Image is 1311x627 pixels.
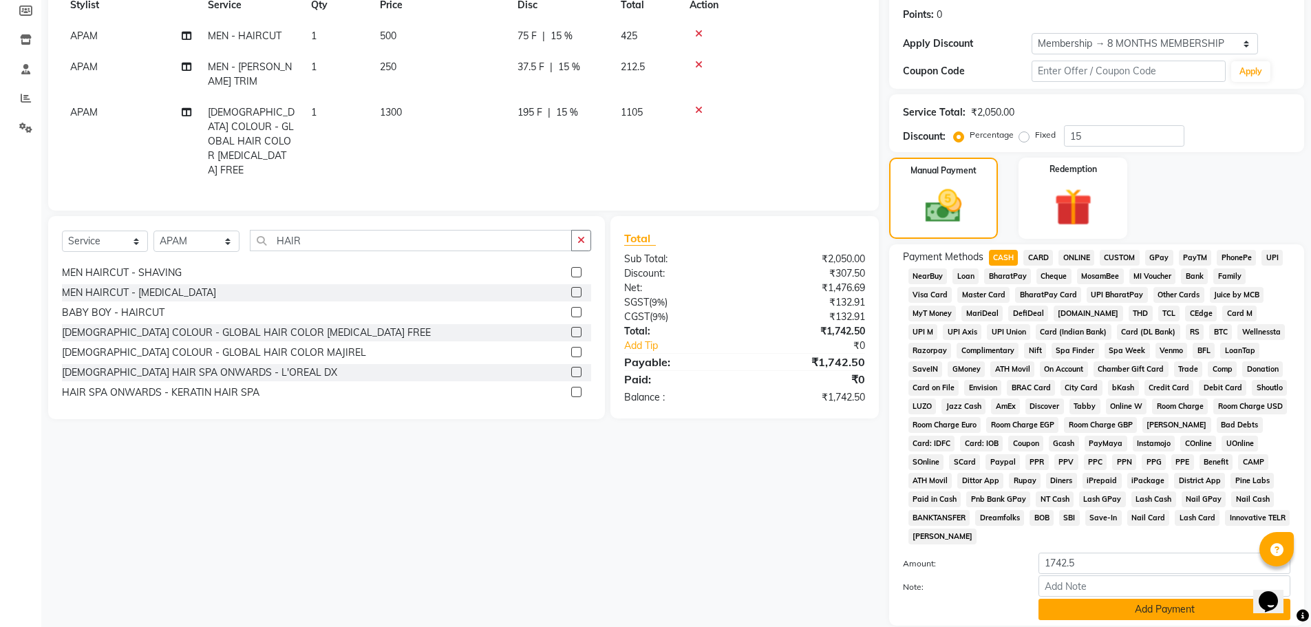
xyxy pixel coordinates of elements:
span: Nail Cash [1231,491,1274,507]
span: 1300 [380,106,402,118]
span: GMoney [948,361,985,377]
span: | [548,105,551,120]
span: Diners [1046,473,1077,489]
div: ₹1,742.50 [745,324,875,339]
iframe: chat widget [1253,572,1297,613]
span: GPay [1145,250,1173,266]
span: PPR [1025,454,1049,470]
span: Bad Debts [1217,417,1263,433]
span: Other Cards [1153,287,1204,303]
span: On Account [1040,361,1088,377]
span: 1 [311,61,317,73]
span: 9% [652,297,665,308]
div: Discount: [903,129,946,144]
span: Nail Card [1127,510,1170,526]
span: 1 [311,30,317,42]
div: ₹0 [767,339,875,353]
div: ₹1,742.50 [745,354,875,370]
div: Points: [903,8,934,22]
span: PhonePe [1217,250,1256,266]
div: Sub Total: [614,252,745,266]
span: LUZO [908,398,937,414]
span: RS [1186,324,1204,340]
input: Search or Scan [250,230,572,251]
div: ₹1,476.69 [745,281,875,295]
span: PPE [1171,454,1194,470]
span: Razorpay [908,343,952,359]
span: CEdge [1185,306,1217,321]
div: ₹307.50 [745,266,875,281]
span: [DOMAIN_NAME] [1054,306,1123,321]
span: Spa Finder [1052,343,1099,359]
span: MI Voucher [1129,268,1176,284]
span: 1 [311,106,317,118]
span: Card: IDFC [908,436,955,451]
span: 15 % [551,29,573,43]
button: Apply [1231,61,1270,82]
span: BFL [1193,343,1215,359]
span: UPI [1261,250,1283,266]
span: SGST [624,296,649,308]
div: HAIR SPA ONWARDS - KERATIN HAIR SPA [62,385,259,400]
span: 425 [621,30,637,42]
span: CASH [989,250,1019,266]
div: Discount: [614,266,745,281]
span: Master Card [957,287,1010,303]
span: Room Charge USD [1213,398,1287,414]
span: MEN - [PERSON_NAME] TRIM [208,61,292,87]
label: Amount: [893,557,1029,570]
div: Balance : [614,390,745,405]
div: 0 [937,8,942,22]
span: UOnline [1222,436,1258,451]
span: Complimentary [957,343,1019,359]
span: CARD [1023,250,1053,266]
span: CGST [624,310,650,323]
span: | [542,29,545,43]
span: MosamBee [1077,268,1124,284]
span: Innovative TELR [1225,510,1290,526]
span: Online W [1106,398,1147,414]
span: NearBuy [908,268,948,284]
span: ONLINE [1058,250,1094,266]
div: Apply Discount [903,36,1032,51]
span: PPV [1054,454,1078,470]
span: Nail GPay [1182,491,1226,507]
span: UPI BharatPay [1087,287,1148,303]
span: [PERSON_NAME] [1142,417,1211,433]
a: Add Tip [614,339,766,353]
span: PayTM [1179,250,1212,266]
div: MEN HAIRCUT - [MEDICAL_DATA] [62,286,216,300]
span: iPackage [1127,473,1169,489]
span: BRAC Card [1007,380,1055,396]
span: Discover [1025,398,1064,414]
span: ATH Movil [990,361,1034,377]
span: Dreamfolks [975,510,1024,526]
span: LoanTap [1220,343,1259,359]
span: Debit Card [1199,380,1246,396]
button: Add Payment [1038,599,1290,620]
span: Nift [1024,343,1046,359]
span: City Card [1060,380,1102,396]
span: PayMaya [1085,436,1127,451]
span: Comp [1208,361,1237,377]
span: Jazz Cash [941,398,985,414]
span: MyT Money [908,306,957,321]
span: Juice by MCB [1210,287,1264,303]
span: Dittor App [957,473,1003,489]
span: Wellnessta [1237,324,1285,340]
span: Room Charge [1152,398,1208,414]
span: Tabby [1069,398,1100,414]
span: NT Cash [1036,491,1074,507]
span: Donation [1242,361,1283,377]
div: [DEMOGRAPHIC_DATA] HAIR SPA ONWARDS - L'OREAL DX [62,365,337,380]
span: Card (Indian Bank) [1036,324,1111,340]
div: Paid: [614,371,745,387]
span: UPI M [908,324,938,340]
span: Lash Cash [1131,491,1176,507]
span: BharatPay Card [1015,287,1081,303]
span: UPI Union [987,324,1030,340]
span: ATH Movil [908,473,952,489]
span: District App [1174,473,1225,489]
span: Card: IOB [960,436,1003,451]
span: Instamojo [1133,436,1175,451]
